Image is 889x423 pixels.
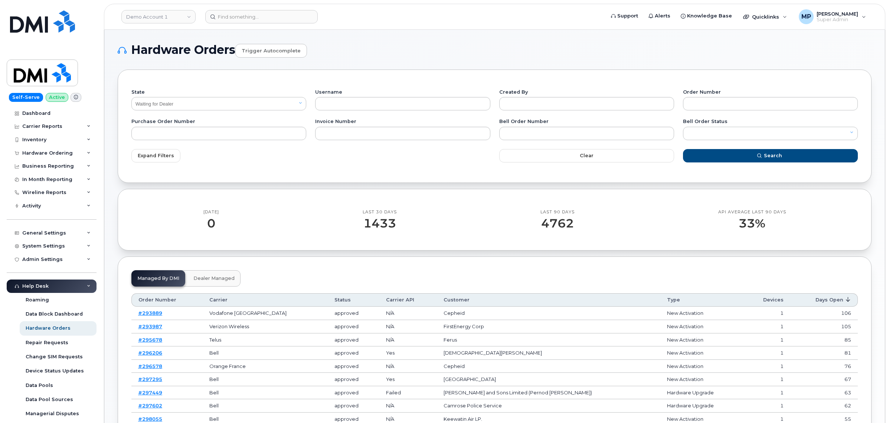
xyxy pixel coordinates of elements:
td: New Activation [660,346,743,360]
a: #295678 [138,337,162,343]
td: Telus [203,333,328,347]
td: 2025-06-24 [790,320,858,333]
a: #296578 [138,363,162,369]
label: Order Number [683,90,858,95]
td: Cepheid [437,307,660,320]
td: Bell [203,346,328,360]
span: Dealer Managed [193,275,235,281]
button: Search [683,149,858,162]
button: Expand Filters [131,149,180,162]
td: 1 [743,346,790,360]
div: API Average last 90 days [718,209,786,215]
td: N/A [379,333,437,347]
td: N/A [379,307,437,320]
th: Carrier API [379,293,437,307]
div: 0 [203,217,219,230]
span: Expand Filters [138,152,174,159]
td: New Activation [660,307,743,320]
div: [DATE] [203,209,219,215]
td: Bell [203,399,328,413]
td: approved [328,360,379,373]
a: #293889 [138,310,162,316]
label: State [131,90,306,95]
td: Orange France [203,360,328,373]
th: Status [328,293,379,307]
td: Yes [379,373,437,386]
td: 2025-08-05 [790,386,858,400]
div: 33% [718,217,786,230]
a: #293987 [138,323,162,329]
td: approved [328,307,379,320]
td: approved [328,399,379,413]
td: approved [328,373,379,386]
a: #297295 [138,376,162,382]
td: 1 [743,386,790,400]
a: #296206 [138,350,162,356]
td: 2025-07-18 [790,346,858,360]
a: #297602 [138,403,162,409]
td: Bell [203,386,328,400]
label: Created By [499,90,674,95]
span: Search [764,152,782,159]
td: New Activation [660,320,743,333]
td: [GEOGRAPHIC_DATA] [437,373,660,386]
label: Bell Order Status [683,119,858,124]
label: Bell Order Number [499,119,674,124]
td: Cepheid [437,360,660,373]
button: Clear [499,149,674,162]
th: Days Open [790,293,858,307]
th: Carrier [203,293,328,307]
td: [DEMOGRAPHIC_DATA][PERSON_NAME] [437,346,660,360]
a: Trigger autocomplete [235,44,307,58]
div: Last 90 Days [540,209,575,215]
td: 1 [743,307,790,320]
th: Type [660,293,743,307]
a: #297449 [138,390,162,395]
td: 2025-07-14 [790,333,858,347]
th: Order Number [131,293,203,307]
td: approved [328,386,379,400]
td: approved [328,346,379,360]
span: Clear [580,152,594,159]
a: #298055 [138,416,162,422]
td: N/A [379,399,437,413]
td: [PERSON_NAME] and Sons Limited (Pernod [PERSON_NAME]) [437,386,660,400]
td: N/A [379,320,437,333]
td: 1 [743,373,790,386]
td: Failed [379,386,437,400]
td: Ferus [437,333,660,347]
label: Purchase Order Number [131,119,306,124]
label: Username [315,90,490,95]
div: Last 30 Days [363,209,397,215]
td: FirstEnergy Corp [437,320,660,333]
td: approved [328,320,379,333]
td: Hardware Upgrade [660,399,743,413]
div: 1433 [363,217,397,230]
label: Invoice Number [315,119,490,124]
td: 1 [743,333,790,347]
td: Hardware Upgrade [660,386,743,400]
td: 1 [743,360,790,373]
td: New Activation [660,373,743,386]
td: 2025-07-23 [790,360,858,373]
td: 2025-06-23 [790,307,858,320]
td: Vodafone [GEOGRAPHIC_DATA] [203,307,328,320]
td: 1 [743,399,790,413]
td: approved [328,333,379,347]
td: Bell [203,373,328,386]
td: Verizon Wireless [203,320,328,333]
td: 2025-08-01 [790,373,858,386]
th: Devices [743,293,790,307]
td: New Activation [660,333,743,347]
th: Customer [437,293,660,307]
h1: Hardware Orders [118,43,872,58]
div: 4762 [540,217,575,230]
td: 1 [743,320,790,333]
td: New Activation [660,360,743,373]
td: Camrose Police Service [437,399,660,413]
td: N/A [379,360,437,373]
td: Yes [379,346,437,360]
td: 2025-08-06 [790,399,858,413]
